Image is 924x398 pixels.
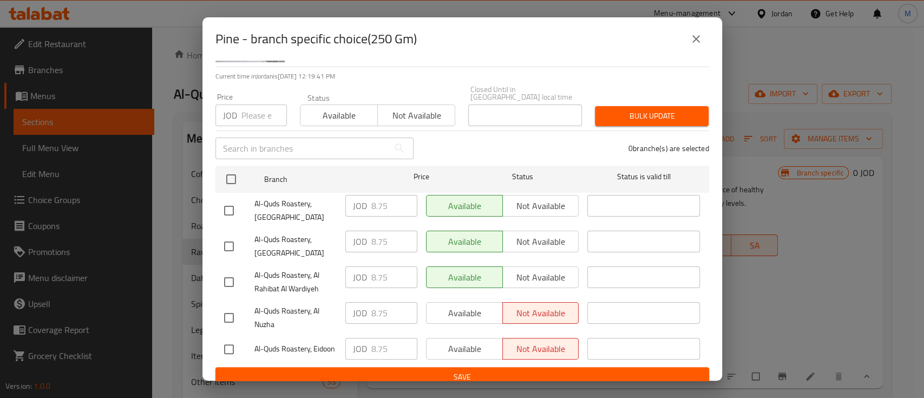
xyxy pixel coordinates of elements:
[254,342,337,356] span: Al-Quds Roastery, Eidoon
[224,370,700,384] span: Save
[353,271,367,284] p: JOD
[385,170,457,184] span: Price
[215,367,709,387] button: Save
[628,143,709,154] p: 0 branche(s) are selected
[353,199,367,212] p: JOD
[466,170,579,184] span: Status
[377,105,455,126] button: Not available
[604,109,700,123] span: Bulk update
[241,105,287,126] input: Please enter price
[305,108,373,123] span: Available
[254,233,337,260] span: Al-Quds Roastery, [GEOGRAPHIC_DATA]
[382,108,451,123] span: Not available
[587,170,700,184] span: Status is valid till
[371,302,417,324] input: Please enter price
[254,304,337,331] span: Al-Quds Roastery, Al Nuzha
[254,269,337,296] span: Al-Quds Roastery, Al Rahibat Al Wardiyeh
[300,105,378,126] button: Available
[371,338,417,360] input: Please enter price
[264,173,377,186] span: Branch
[371,266,417,288] input: Please enter price
[254,197,337,224] span: Al-Quds Roastery, [GEOGRAPHIC_DATA]
[595,106,709,126] button: Bulk update
[371,231,417,252] input: Please enter price
[353,342,367,355] p: JOD
[215,138,389,159] input: Search in branches
[353,306,367,319] p: JOD
[371,195,417,217] input: Please enter price
[683,26,709,52] button: close
[215,71,709,81] p: Current time in Jordan is [DATE] 12:19:41 PM
[215,30,417,48] h2: Pine - branch specific choice(250 Gm)
[353,235,367,248] p: JOD
[223,109,237,122] p: JOD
